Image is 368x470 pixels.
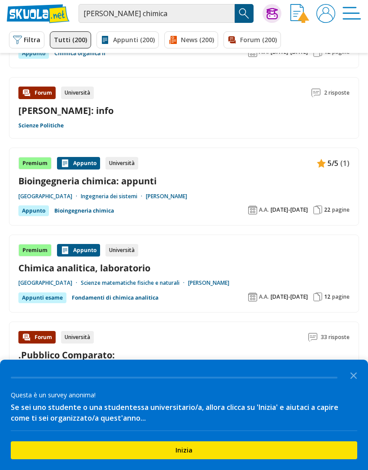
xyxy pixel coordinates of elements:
[267,8,278,19] img: Chiedi Tutor AI
[259,206,269,213] span: A.A.
[164,31,218,48] a: News (200)
[18,292,66,303] div: Appunti esame
[9,31,44,48] button: Filtra
[18,87,56,99] div: Forum
[271,206,308,213] span: [DATE]-[DATE]
[188,279,229,287] a: [PERSON_NAME]
[146,193,187,200] a: [PERSON_NAME]
[248,292,257,301] img: Anno accademico
[18,175,350,187] a: Bioingegneria chimica: appunti
[235,4,254,23] button: Search Button
[345,366,363,384] button: Close the survey
[18,331,56,344] div: Forum
[321,331,350,344] span: 33 risposte
[324,293,330,300] span: 12
[81,193,146,200] a: Ingegneria dei sistemi
[313,205,322,214] img: Pagine
[340,157,350,169] span: (1)
[18,48,49,59] div: Appunto
[308,333,317,342] img: Commenti lettura
[101,35,110,44] img: Appunti filtro contenuto
[81,279,188,287] a: Scienze matematiche fisiche e naturali
[328,157,338,169] span: 5/5
[50,31,91,48] a: Tutti (200)
[72,292,158,303] a: Fondamenti di chimica analitica
[18,205,49,216] div: Appunto
[223,31,281,48] a: Forum (200)
[11,402,357,423] div: Se sei uno studente o una studentessa universitario/a, allora clicca su 'Inizia' e aiutaci a capi...
[18,157,52,170] div: Premium
[79,4,235,23] input: Cerca appunti, riassunti o versioni
[316,4,335,23] img: User avatar
[311,88,320,97] img: Commenti lettura
[271,293,308,300] span: [DATE]-[DATE]
[342,4,361,23] img: Menù
[11,441,357,459] button: Inizia
[57,244,100,257] div: Appunto
[61,87,94,99] div: Università
[18,262,350,274] a: Chimica analitica, laboratorio
[228,35,237,44] img: Forum filtro contenuto
[18,104,114,117] a: [PERSON_NAME]: info
[96,31,159,48] a: Appunti (200)
[22,333,31,342] img: Forum contenuto
[332,293,350,300] span: pagine
[237,7,251,20] img: Cerca appunti, riassunti o versioni
[105,244,138,257] div: Università
[290,4,309,23] img: Invia appunto
[54,205,114,216] a: Bioingegneria chimica
[313,292,322,301] img: Pagine
[18,244,52,257] div: Premium
[324,206,330,213] span: 22
[317,159,326,168] img: Appunti contenuto
[18,279,81,287] a: [GEOGRAPHIC_DATA]
[57,157,100,170] div: Appunto
[11,390,357,400] div: Questa è un survey anonima!
[18,122,64,129] a: Scienze Politiche
[61,331,94,344] div: Università
[324,87,350,99] span: 2 risposte
[168,35,177,44] img: News filtro contenuto
[105,157,138,170] div: Università
[18,193,81,200] a: [GEOGRAPHIC_DATA]
[248,205,257,214] img: Anno accademico
[22,88,31,97] img: Forum contenuto
[61,159,70,168] img: Appunti contenuto
[18,349,115,361] a: .Pubblico Comparato:
[332,206,350,213] span: pagine
[61,246,70,255] img: Appunti contenuto
[54,48,105,59] a: Chimica organica II
[13,35,22,44] img: Filtra filtri mobile
[259,293,269,300] span: A.A.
